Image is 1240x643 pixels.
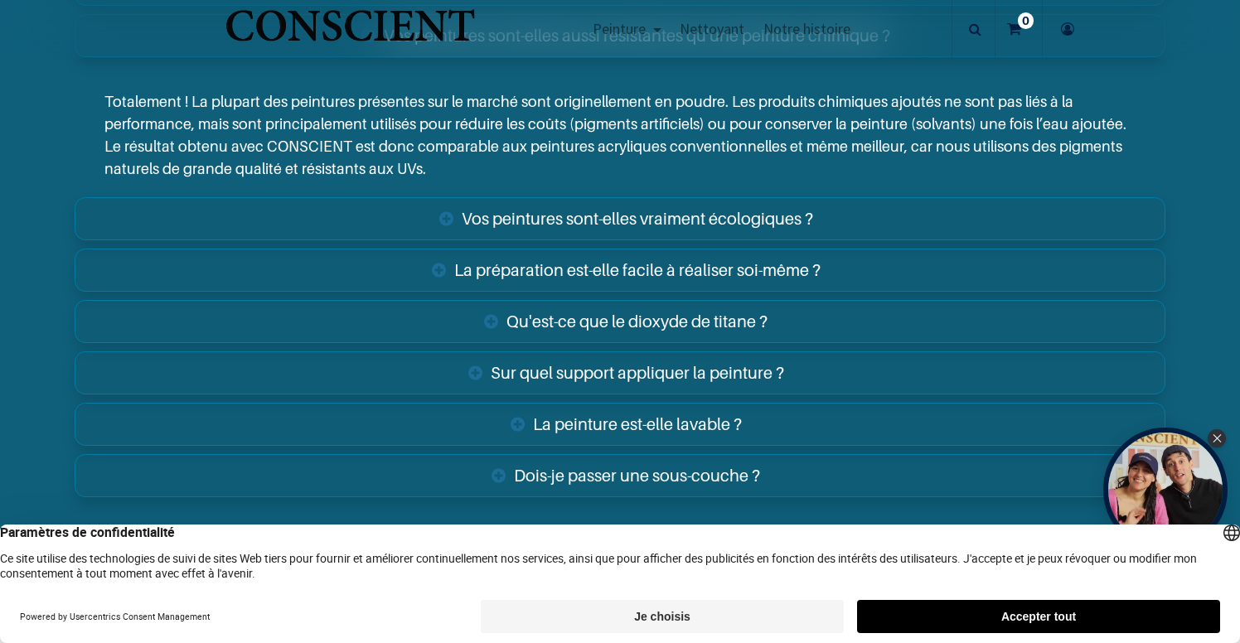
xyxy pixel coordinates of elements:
span: Notre histoire [763,19,850,38]
a: Vos peintures sont-elles vraiment écologiques ? [75,197,1165,240]
a: La peinture est-elle lavable ? [75,403,1165,446]
div: Open Tolstoy widget [1103,428,1228,552]
span: Nettoyant [680,19,744,38]
a: Dois-je passer une sous-couche ? [75,454,1165,497]
div: Tolstoy bubble widget [1103,428,1228,552]
sup: 0 [1018,12,1034,29]
span: Peinture [593,19,646,38]
p: Totalement ! La plupart des peintures présentes sur le marché sont originellement en poudre. Les ... [104,90,1136,180]
div: Open Tolstoy [1103,428,1228,552]
a: La préparation est-elle facile à réaliser soi-même ? [75,249,1165,292]
div: Close Tolstoy widget [1208,429,1226,447]
a: Sur quel support appliquer la peinture ? [75,351,1165,394]
button: Open chat widget [14,14,64,64]
a: Qu'est-ce que le dioxyde de titane ? [75,300,1165,343]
